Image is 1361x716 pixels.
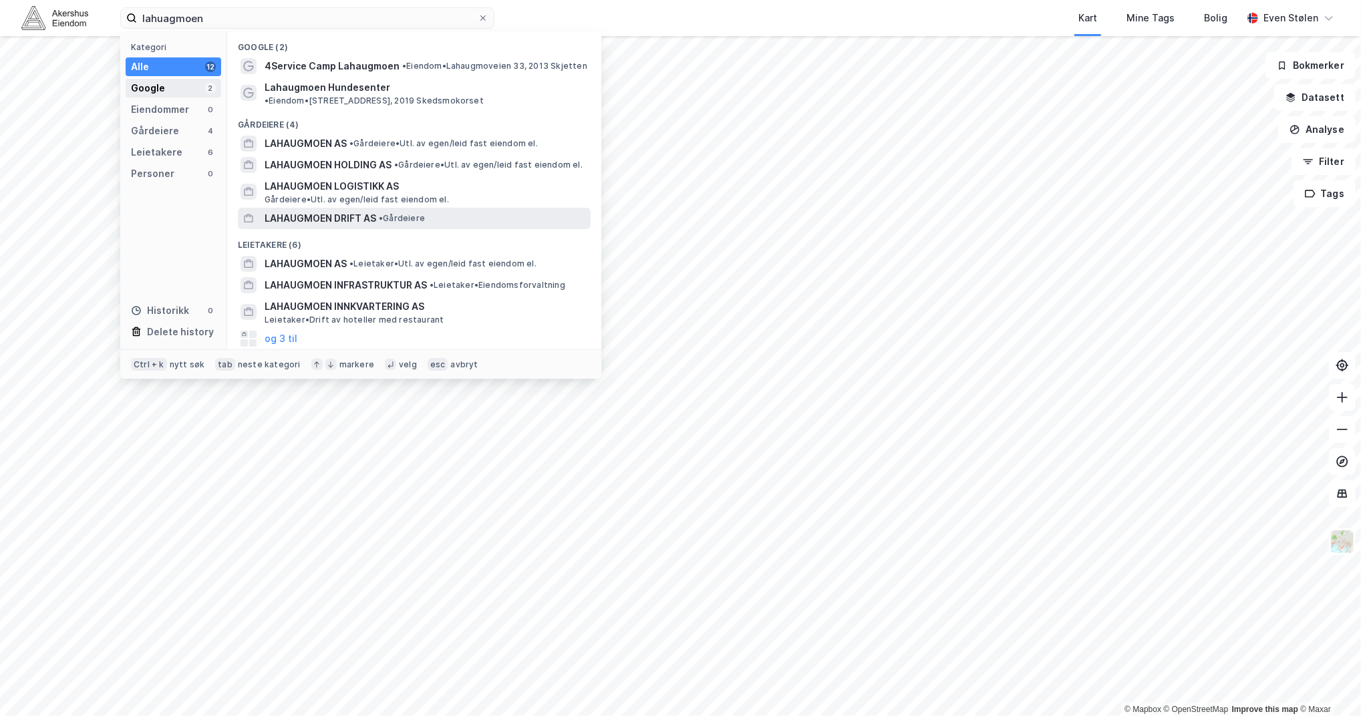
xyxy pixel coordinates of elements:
div: 0 [205,104,216,115]
div: Ctrl + k [131,358,167,371]
button: Bokmerker [1265,52,1356,79]
span: Leietaker • Eiendomsforvaltning [430,280,565,291]
span: • [402,61,406,71]
span: LAHAUGMOEN INNKVARTERING AS [265,299,585,315]
button: Filter [1292,148,1356,175]
span: Lahaugmoen Hundesenter [265,79,390,96]
div: 6 [205,147,216,158]
span: Gårdeiere [379,213,425,224]
span: LAHAUGMOEN AS [265,136,347,152]
img: Z [1330,529,1355,554]
span: Leietaker • Utl. av egen/leid fast eiendom el. [349,258,537,269]
div: neste kategori [238,359,301,370]
button: Datasett [1274,84,1356,111]
div: Kategori [131,42,221,52]
div: avbryt [450,359,478,370]
div: Google [131,80,165,96]
div: 2 [205,83,216,94]
div: Alle [131,59,149,75]
span: LAHAUGMOEN AS [265,256,347,272]
div: velg [399,359,417,370]
span: • [430,280,434,290]
span: Eiendom • Lahaugmoveien 33, 2013 Skjetten [402,61,587,71]
div: esc [428,358,448,371]
div: 12 [205,61,216,72]
span: Gårdeiere • Utl. av egen/leid fast eiendom el. [349,138,538,149]
div: 4 [205,126,216,136]
button: Tags [1294,180,1356,207]
div: 0 [205,305,216,316]
span: LAHAUGMOEN LOGISTIKK AS [265,178,585,194]
div: 0 [205,168,216,179]
div: Personer [131,166,174,182]
span: Gårdeiere • Utl. av egen/leid fast eiendom el. [394,160,583,170]
button: Analyse [1278,116,1356,143]
iframe: Chat Widget [1294,652,1361,716]
span: • [394,160,398,170]
input: Søk på adresse, matrikkel, gårdeiere, leietakere eller personer [137,8,478,28]
a: OpenStreetMap [1164,705,1229,714]
div: Kart [1078,10,1097,26]
div: Leietakere (6) [227,229,601,253]
span: LAHAUGMOEN INFRASTRUKTUR AS [265,277,427,293]
div: Even Stølen [1263,10,1318,26]
span: Eiendom • [STREET_ADDRESS], 2019 Skedsmokorset [265,96,484,106]
a: Mapbox [1124,705,1161,714]
div: Google (2) [227,31,601,55]
button: og 3 til [265,331,297,347]
div: nytt søk [170,359,205,370]
div: Delete history [147,324,214,340]
span: LAHAUGMOEN DRIFT AS [265,210,376,226]
div: Gårdeiere (4) [227,109,601,133]
div: tab [215,358,235,371]
span: • [349,138,353,148]
div: markere [339,359,374,370]
div: Leietakere [131,144,182,160]
div: Bolig [1204,10,1227,26]
div: Mine Tags [1126,10,1175,26]
span: LAHAUGMOEN HOLDING AS [265,157,392,173]
div: Historikk [131,303,189,319]
div: Kontrollprogram for chat [1294,652,1361,716]
img: akershus-eiendom-logo.9091f326c980b4bce74ccdd9f866810c.svg [21,6,88,29]
div: Gårdeiere [131,123,179,139]
span: • [379,213,383,223]
span: • [349,258,353,268]
div: Eiendommer [131,102,189,118]
a: Improve this map [1232,705,1298,714]
span: Gårdeiere • Utl. av egen/leid fast eiendom el. [265,194,449,205]
span: • [265,96,269,106]
span: Leietaker • Drift av hoteller med restaurant [265,315,444,325]
span: 4Service Camp Lahaugmoen [265,58,400,74]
